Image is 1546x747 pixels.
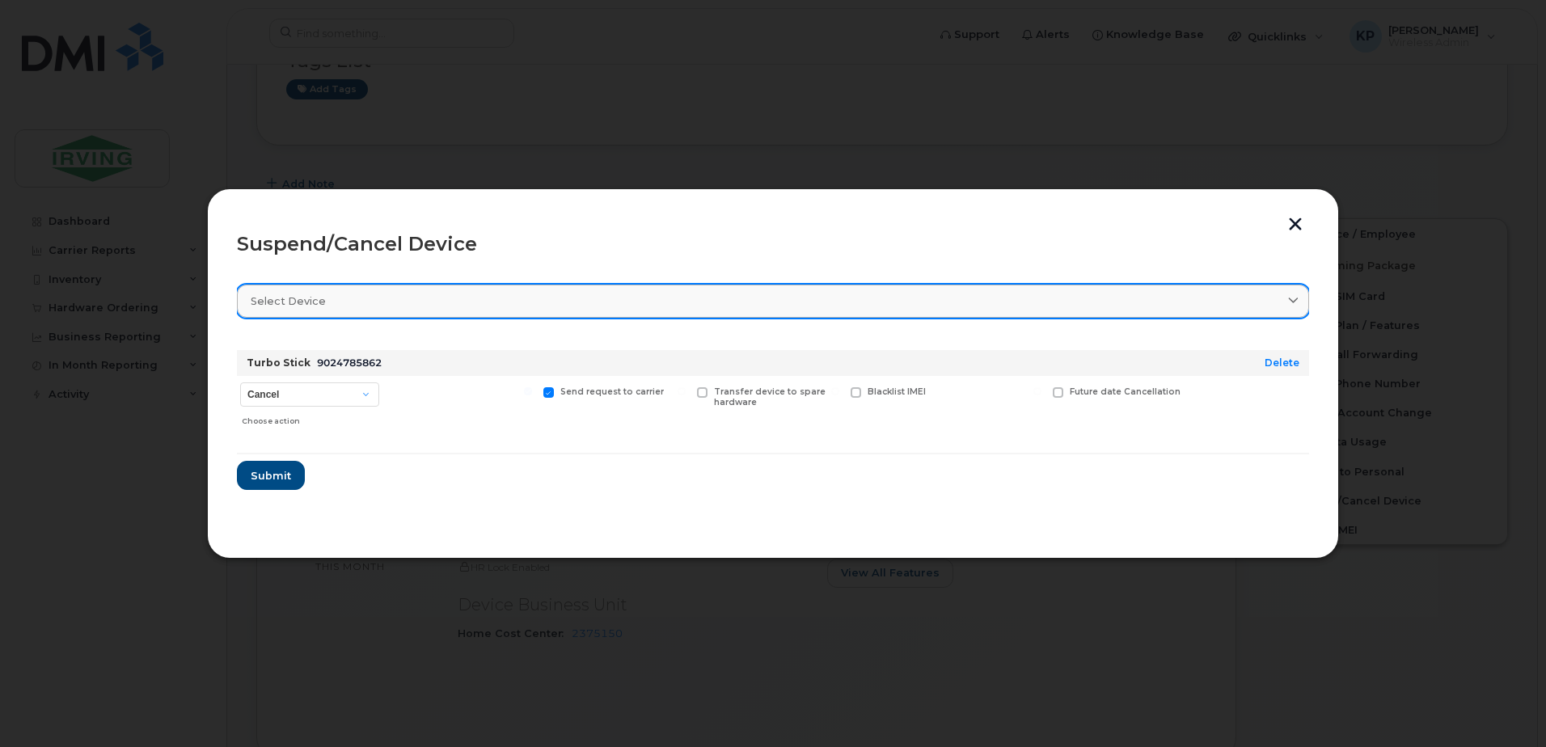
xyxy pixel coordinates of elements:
span: Blacklist IMEI [868,386,926,397]
input: Transfer device to spare hardware [678,387,686,395]
input: Future date Cancellation [1033,387,1041,395]
span: Submit [251,468,291,483]
div: Suspend/Cancel Device [237,234,1309,254]
span: Transfer device to spare hardware [714,386,826,407]
a: Delete [1265,357,1299,369]
span: Select device [251,293,326,309]
button: Submit [237,461,305,490]
strong: Turbo Stick [247,357,310,369]
input: Send request to carrier [524,387,532,395]
div: Choose action [242,408,379,428]
span: 9024785862 [317,357,382,369]
input: Blacklist IMEI [831,387,839,395]
span: Send request to carrier [560,386,664,397]
a: Select device [237,285,1309,318]
span: Future date Cancellation [1070,386,1181,397]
